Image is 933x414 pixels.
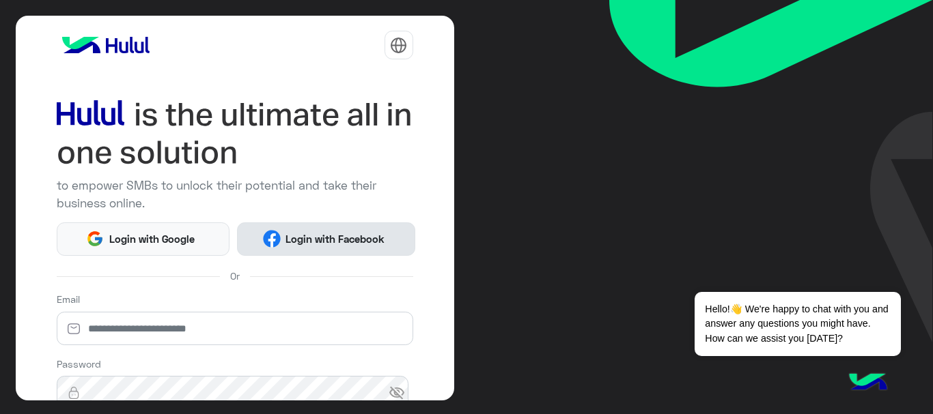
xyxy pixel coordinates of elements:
[695,292,900,356] span: Hello!👋 We're happy to chat with you and answer any questions you might have. How can we assist y...
[57,386,91,400] img: lock
[57,222,230,256] button: Login with Google
[57,292,80,306] label: Email
[57,322,91,336] img: email
[57,177,413,212] p: to empower SMBs to unlock their potential and take their business online.
[57,357,101,371] label: Password
[104,231,199,247] span: Login with Google
[57,31,155,59] img: logo
[230,269,240,283] span: Or
[390,37,407,54] img: tab
[237,222,415,256] button: Login with Facebook
[389,381,413,405] span: visibility_off
[281,231,390,247] span: Login with Facebook
[57,95,413,172] img: hululLoginTitle_EN.svg
[86,230,104,248] img: Google
[263,230,281,248] img: Facebook
[844,359,892,407] img: hulul-logo.png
